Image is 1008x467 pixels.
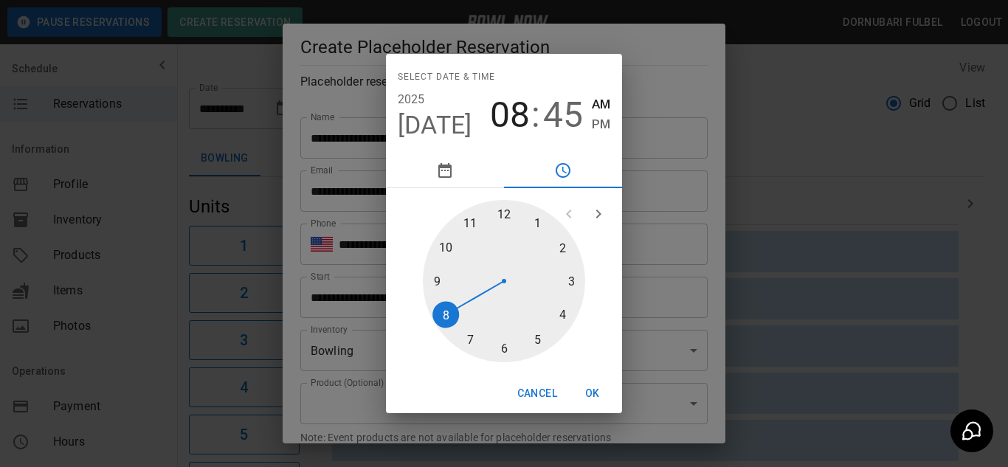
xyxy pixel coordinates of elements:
[504,153,622,188] button: pick time
[569,380,616,407] button: OK
[386,153,504,188] button: pick date
[398,110,472,141] button: [DATE]
[490,94,530,136] button: 08
[543,94,583,136] button: 45
[592,94,610,114] button: AM
[584,199,613,229] button: open next view
[398,89,425,110] button: 2025
[531,94,540,136] span: :
[592,114,610,134] button: PM
[511,380,563,407] button: Cancel
[398,66,495,89] span: Select date & time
